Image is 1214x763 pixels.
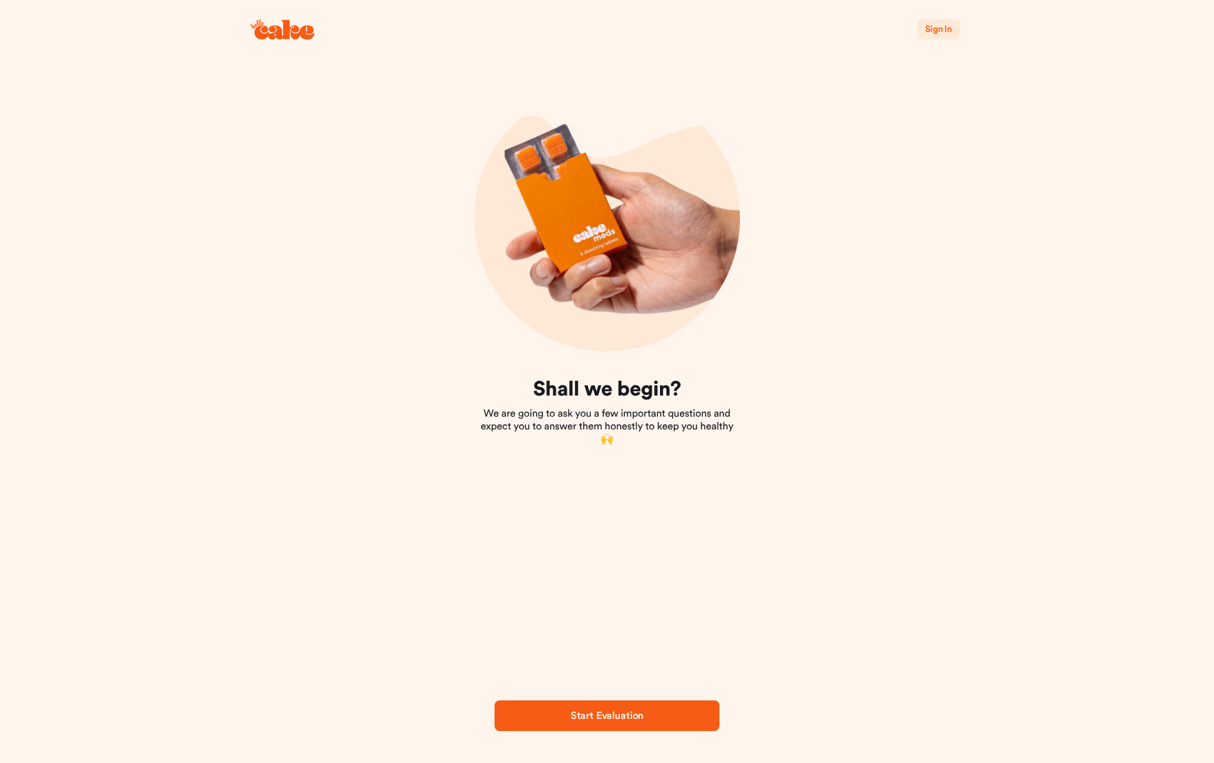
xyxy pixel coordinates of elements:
button: Start Evaluation [495,700,719,731]
h1: Shall we begin? [477,377,737,403]
button: Sign In [918,19,960,40]
span: Start Evaluation [571,711,643,721]
div: We are going to ask you a few important questions and expect you to answer them honestly to keep ... [477,377,737,446]
img: onboarding-img03.png [474,86,740,351]
span: Sign In [925,25,952,34]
